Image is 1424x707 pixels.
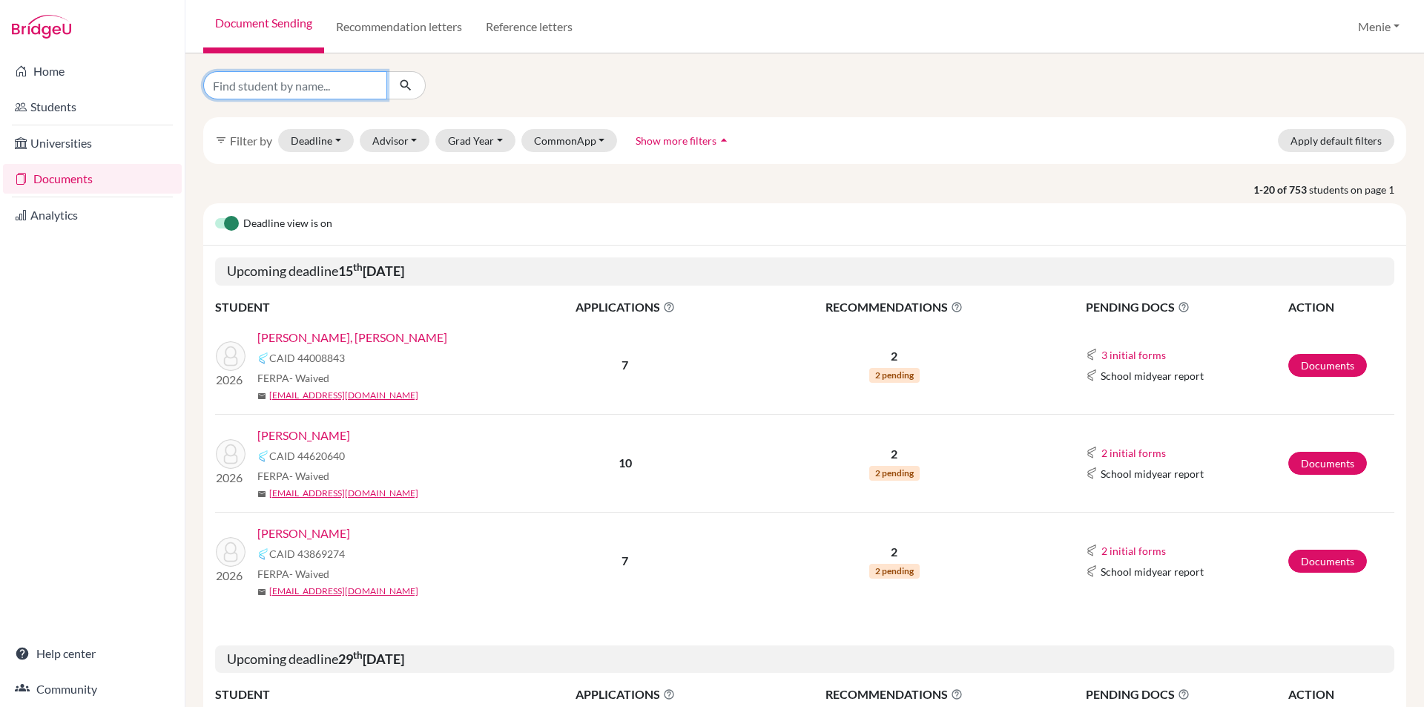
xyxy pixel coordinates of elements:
button: CommonApp [521,129,618,152]
img: Common App logo [1086,467,1098,479]
button: Show more filtersarrow_drop_up [623,129,744,152]
span: 2 pending [869,466,920,481]
p: 2 [739,347,1049,365]
a: Documents [3,164,182,194]
button: 2 initial forms [1101,444,1167,461]
img: Liu, Lingshan [216,341,245,371]
img: Common App logo [1086,349,1098,361]
button: 2 initial forms [1101,542,1167,559]
span: RECOMMENDATIONS [739,685,1049,703]
a: [EMAIL_ADDRESS][DOMAIN_NAME] [269,585,418,598]
sup: th [353,261,363,273]
img: Common App logo [257,450,269,462]
img: Narayan, Gyan [216,439,245,469]
i: arrow_drop_up [716,133,731,148]
h5: Upcoming deadline [215,257,1394,286]
th: STUDENT [215,685,512,704]
a: Home [3,56,182,86]
th: ACTION [1288,685,1394,704]
b: 7 [622,358,628,372]
span: - Waived [289,568,329,580]
span: mail [257,392,266,401]
input: Find student by name... [203,71,387,99]
th: STUDENT [215,297,512,317]
span: 2 pending [869,564,920,579]
b: 10 [619,456,632,470]
b: 29 [DATE] [338,651,404,667]
button: Menie [1351,13,1406,41]
span: mail [257,588,266,596]
a: Community [3,674,182,704]
a: Documents [1288,354,1367,377]
img: Common App logo [1086,369,1098,381]
span: Filter by [230,134,272,148]
a: [PERSON_NAME] [257,427,350,444]
img: Common App logo [1086,545,1098,556]
p: 2026 [216,371,245,389]
span: CAID 43869274 [269,546,345,562]
img: Common App logo [1086,447,1098,458]
sup: th [353,649,363,661]
span: mail [257,490,266,499]
a: Universities [3,128,182,158]
i: filter_list [215,134,227,146]
span: FERPA [257,370,329,386]
button: Advisor [360,129,430,152]
span: FERPA [257,468,329,484]
span: Deadline view is on [243,215,332,233]
span: - Waived [289,372,329,384]
a: [EMAIL_ADDRESS][DOMAIN_NAME] [269,487,418,500]
span: CAID 44008843 [269,350,345,366]
span: Show more filters [636,134,716,147]
span: PENDING DOCS [1086,298,1287,316]
p: 2026 [216,567,245,585]
a: Documents [1288,452,1367,475]
a: Documents [1288,550,1367,573]
span: School midyear report [1101,564,1204,579]
span: - Waived [289,470,329,482]
a: Students [3,92,182,122]
span: PENDING DOCS [1086,685,1287,703]
span: CAID 44620640 [269,448,345,464]
button: Deadline [278,129,354,152]
th: ACTION [1288,297,1394,317]
span: RECOMMENDATIONS [739,298,1049,316]
p: 2 [739,543,1049,561]
a: Analytics [3,200,182,230]
h5: Upcoming deadline [215,645,1394,674]
a: [EMAIL_ADDRESS][DOMAIN_NAME] [269,389,418,402]
img: Common App logo [257,352,269,364]
b: 15 [DATE] [338,263,404,279]
strong: 1-20 of 753 [1253,182,1309,197]
span: FERPA [257,566,329,582]
span: School midyear report [1101,368,1204,384]
a: Help center [3,639,182,668]
p: 2 [739,445,1049,463]
span: students on page 1 [1309,182,1406,197]
span: APPLICATIONS [512,298,738,316]
img: Parasramka, Rohan [216,537,245,567]
button: Grad Year [435,129,515,152]
img: Bridge-U [12,15,71,39]
span: APPLICATIONS [512,685,738,703]
img: Common App logo [1086,565,1098,577]
span: School midyear report [1101,466,1204,481]
img: Common App logo [257,548,269,560]
a: [PERSON_NAME], [PERSON_NAME] [257,329,447,346]
b: 7 [622,553,628,568]
button: Apply default filters [1278,129,1394,152]
button: 3 initial forms [1101,346,1167,364]
a: [PERSON_NAME] [257,525,350,542]
span: 2 pending [869,368,920,383]
p: 2026 [216,469,245,487]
